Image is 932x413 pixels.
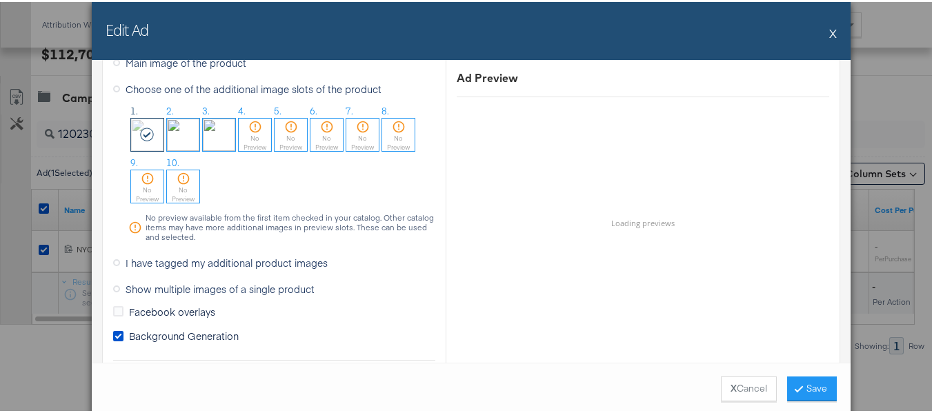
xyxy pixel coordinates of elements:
strong: X [731,380,737,393]
img: l_artefacts:bRvo2HP_PPaUXkwQgsU2Ng [203,117,235,149]
span: Facebook overlays [129,303,215,316]
span: 9. [130,154,138,168]
span: 5. [274,103,281,116]
div: No Preview [239,132,271,150]
button: XCancel [721,374,777,399]
span: 2. [166,103,174,116]
span: I have tagged my additional product images [126,254,328,268]
div: Ad Preview [457,68,829,84]
div: No Preview [310,132,343,150]
div: No preview available from the first item checked in your catalog. Other catalog items may have mo... [145,211,435,240]
span: 4. [238,103,246,116]
span: Background Generation [129,327,239,341]
button: X [829,17,837,45]
h6: Loading previews [446,216,840,226]
div: No Preview [382,132,415,150]
span: Main image of the product [126,54,246,68]
span: 1. [130,103,138,116]
button: Save [787,374,837,399]
span: 6. [310,103,317,116]
span: 7. [346,103,353,116]
div: No Preview [131,183,163,201]
span: 8. [381,103,389,116]
span: Show multiple images of a single product [126,280,315,294]
img: fl_layer [167,117,199,149]
h2: Edit Ad [106,17,148,38]
div: No Preview [346,132,379,150]
div: No Preview [275,132,307,150]
span: 3. [202,103,210,116]
span: 10. [166,154,179,168]
div: No Preview [167,183,199,201]
span: Choose one of the additional image slots of the product [126,80,381,94]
